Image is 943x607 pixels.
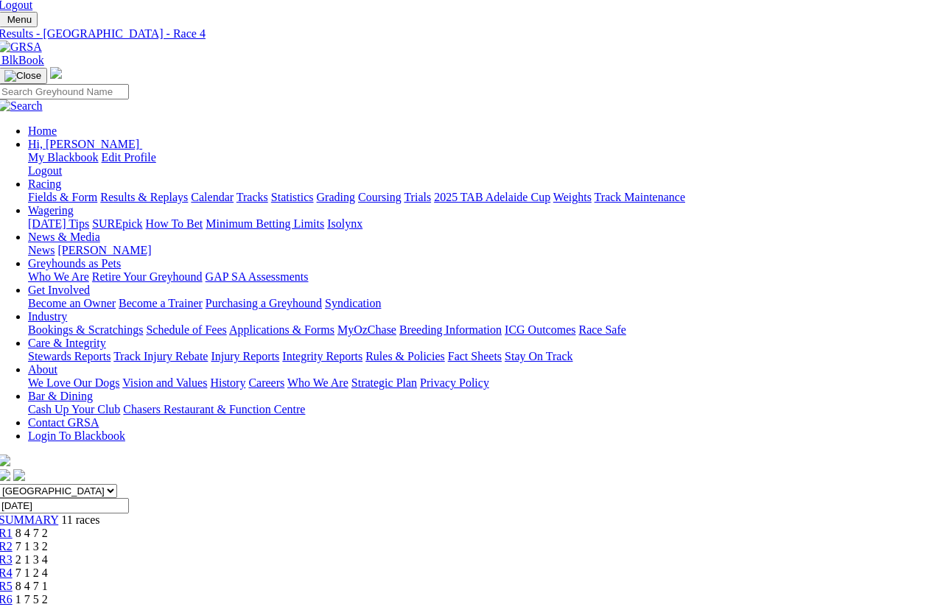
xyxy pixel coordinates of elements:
[448,350,502,362] a: Fact Sheets
[28,151,99,164] a: My Blackbook
[206,297,322,309] a: Purchasing a Greyhound
[28,217,930,231] div: Wagering
[4,70,41,82] img: Close
[28,350,111,362] a: Stewards Reports
[15,540,48,552] span: 7 1 3 2
[553,191,592,203] a: Weights
[505,323,575,336] a: ICG Outcomes
[351,376,417,389] a: Strategic Plan
[365,350,445,362] a: Rules & Policies
[146,323,226,336] a: Schedule of Fees
[28,376,119,389] a: We Love Our Dogs
[434,191,550,203] a: 2025 TAB Adelaide Cup
[122,376,207,389] a: Vision and Values
[28,124,57,137] a: Home
[28,363,57,376] a: About
[7,14,32,25] span: Menu
[28,151,930,178] div: Hi, [PERSON_NAME]
[229,323,334,336] a: Applications & Forms
[28,376,930,390] div: About
[211,350,279,362] a: Injury Reports
[191,191,234,203] a: Calendar
[28,297,930,310] div: Get Involved
[61,513,99,526] span: 11 races
[28,191,930,204] div: Racing
[15,580,48,592] span: 8 4 7 1
[28,323,143,336] a: Bookings & Scratchings
[28,284,90,296] a: Get Involved
[399,323,502,336] a: Breeding Information
[210,376,245,389] a: History
[146,217,203,230] a: How To Bet
[102,151,156,164] a: Edit Profile
[13,469,25,481] img: twitter.svg
[28,429,125,442] a: Login To Blackbook
[595,191,685,203] a: Track Maintenance
[28,270,89,283] a: Who We Are
[92,217,142,230] a: SUREpick
[28,217,89,230] a: [DATE] Tips
[92,270,203,283] a: Retire Your Greyhound
[28,270,930,284] div: Greyhounds as Pets
[28,416,99,429] a: Contact GRSA
[113,350,208,362] a: Track Injury Rebate
[287,376,348,389] a: Who We Are
[15,566,48,579] span: 7 1 2 4
[28,204,74,217] a: Wagering
[28,337,106,349] a: Care & Integrity
[28,390,93,402] a: Bar & Dining
[28,257,121,270] a: Greyhounds as Pets
[28,178,61,190] a: Racing
[420,376,489,389] a: Privacy Policy
[15,553,48,566] span: 2 1 3 4
[28,403,120,415] a: Cash Up Your Club
[28,244,930,257] div: News & Media
[28,191,97,203] a: Fields & Form
[578,323,625,336] a: Race Safe
[15,527,48,539] span: 8 4 7 2
[358,191,402,203] a: Coursing
[50,67,62,79] img: logo-grsa-white.png
[327,217,362,230] a: Isolynx
[28,231,100,243] a: News & Media
[248,376,284,389] a: Careers
[28,310,67,323] a: Industry
[28,323,930,337] div: Industry
[28,138,142,150] a: Hi, [PERSON_NAME]
[15,593,48,606] span: 1 7 5 2
[28,164,62,177] a: Logout
[123,403,305,415] a: Chasers Restaurant & Function Centre
[28,138,139,150] span: Hi, [PERSON_NAME]
[28,244,55,256] a: News
[325,297,381,309] a: Syndication
[100,191,188,203] a: Results & Replays
[119,297,203,309] a: Become a Trainer
[28,297,116,309] a: Become an Owner
[206,217,324,230] a: Minimum Betting Limits
[1,54,44,66] span: BlkBook
[57,244,151,256] a: [PERSON_NAME]
[236,191,268,203] a: Tracks
[28,403,930,416] div: Bar & Dining
[337,323,396,336] a: MyOzChase
[206,270,309,283] a: GAP SA Assessments
[317,191,355,203] a: Grading
[28,350,930,363] div: Care & Integrity
[505,350,572,362] a: Stay On Track
[271,191,314,203] a: Statistics
[404,191,431,203] a: Trials
[282,350,362,362] a: Integrity Reports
